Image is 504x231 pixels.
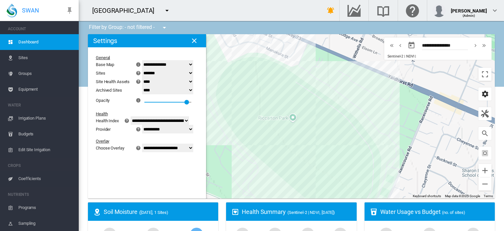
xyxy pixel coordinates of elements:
span: (Admin) [463,14,475,17]
img: SWAN-Landscape-Logo-Colour-drop.png [7,4,17,17]
md-icon: icon-select-all [481,149,489,157]
span: ACCOUNT [8,24,73,34]
md-icon: icon-magnify [481,129,489,137]
md-icon: icon-menu-down [160,24,168,32]
span: Map data ©2025 Google [445,194,480,198]
md-icon: icon-chevron-double-right [480,41,488,49]
span: NUTRIENTS [8,189,73,200]
button: icon-chevron-right [471,41,480,49]
div: Opacity [96,98,110,103]
md-icon: icon-pin [66,7,73,14]
button: Keyboard shortcuts [413,194,441,198]
span: Coefficients [18,171,73,187]
button: icon-menu-down [160,4,174,17]
div: Health Summary [242,208,351,216]
md-icon: icon-heart-box-outline [231,208,239,216]
div: [PERSON_NAME] [451,5,487,12]
span: | [415,54,416,58]
span: Budgets [18,126,73,142]
md-icon: icon-cup-water [370,208,378,216]
md-icon: icon-help-circle [135,78,142,85]
button: icon-chevron-double-right [480,41,488,49]
div: Archived Sites [96,88,143,93]
md-icon: icon-chevron-right [472,41,479,49]
md-icon: icon-map-marker-radius [93,208,101,216]
md-icon: icon-menu-down [163,7,171,14]
md-icon: Go to the Data Hub [346,7,362,14]
div: Health [96,111,190,116]
div: Health Index [96,118,119,123]
span: Sentinel-2 | NDVI [388,54,414,58]
button: icon-select-all [478,147,492,160]
md-icon: Click here for help [405,7,420,14]
h2: Settings [93,37,117,45]
md-icon: icon-chevron-left [397,41,404,49]
div: Choose Overlay [96,146,124,150]
div: Sites [96,71,105,76]
button: Zoom in [478,164,492,177]
a: Terms [484,194,493,198]
div: Overlay [96,139,190,144]
md-icon: Search the knowledge base [375,7,391,14]
button: icon-help-circle [134,69,143,77]
md-icon: icon-information [135,60,143,68]
button: icon-chevron-double-left [388,41,396,49]
button: icon-menu-down [158,21,171,34]
button: md-calendar [405,39,418,52]
button: icon-magnify [478,127,492,140]
div: Base Map [96,62,114,67]
md-icon: icon-help-circle [123,117,131,125]
button: icon-cog [478,87,492,101]
md-icon: icon-help-circle [135,144,142,152]
button: Zoom out [478,177,492,191]
span: Equipment [18,81,73,97]
span: CROPS [8,160,73,171]
span: (Sentinel-2 | NDVI, [DATE]) [287,210,335,215]
button: icon-chevron-left [396,41,405,49]
div: Water Usage vs Budget [380,208,490,216]
div: Filter by Group: - not filtered - [84,21,173,34]
span: WATER [8,100,73,110]
span: SWAN [22,6,39,14]
div: Soil Moisture [104,208,213,216]
md-icon: icon-chevron-down [491,7,499,14]
div: Provider [96,127,111,132]
button: Toggle fullscreen view [478,68,492,81]
span: ([DATE], 1 Sites) [139,210,168,215]
md-icon: icon-information [135,96,143,104]
div: Site Health Assets [96,79,130,84]
span: Irrigation Plans [18,110,73,126]
div: [GEOGRAPHIC_DATA] [92,6,160,15]
button: icon-help-circle [122,117,132,125]
span: Groups [18,66,73,81]
span: Edit Site Irrigation [18,142,73,158]
div: General [96,55,190,60]
md-icon: icon-help-circle [135,69,142,77]
button: icon-close [188,34,201,47]
span: Dashboard [18,34,73,50]
md-icon: icon-cog [481,90,489,98]
img: profile.jpg [432,4,446,17]
button: icon-help-circle [134,125,143,133]
span: Programs [18,200,73,216]
md-icon: icon-help-circle [135,125,142,133]
button: icon-help-circle [134,144,143,152]
md-icon: icon-close [190,37,198,45]
button: icon-help-circle [134,78,143,85]
span: Sites [18,50,73,66]
md-icon: icon-bell-ring [327,7,335,14]
button: icon-bell-ring [324,4,337,17]
span: (no. of sites) [442,210,465,215]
